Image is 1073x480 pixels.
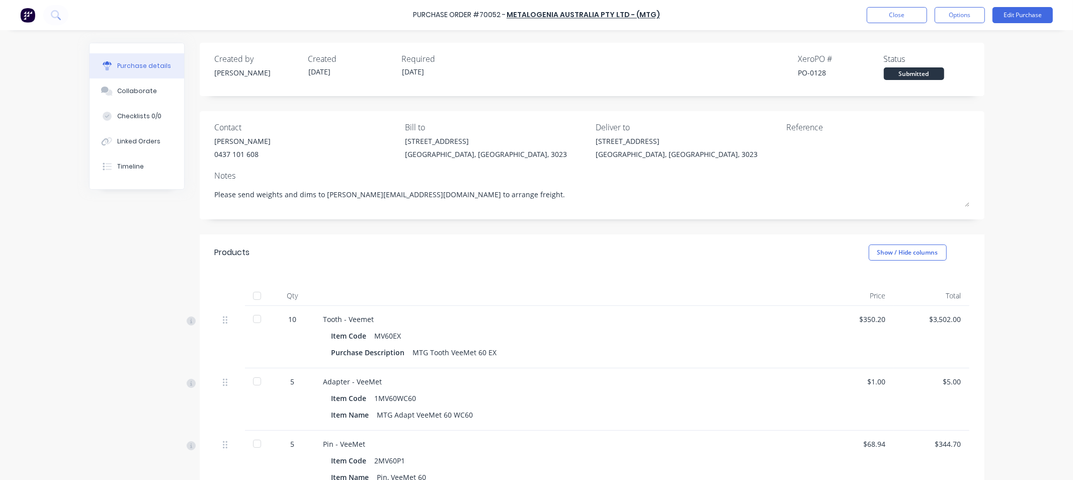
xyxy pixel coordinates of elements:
div: Item Name [332,408,377,422]
div: 1MV60WC60 [375,391,417,406]
div: Pin - VeeMet [323,439,810,449]
div: 10 [278,314,307,325]
div: 5 [278,439,307,449]
div: Collaborate [117,87,157,96]
button: Options [935,7,985,23]
div: Timeline [117,162,144,171]
button: Collaborate [90,78,184,104]
div: Item Code [332,391,375,406]
div: Created by [215,53,300,65]
button: Close [867,7,927,23]
div: Notes [215,170,969,182]
div: Bill to [405,121,588,133]
a: METALOGENIA AUSTRALIA PTY LTD - (MTG) [507,10,660,20]
button: Timeline [90,154,184,179]
div: $5.00 [902,376,961,387]
div: Qty [270,286,315,306]
div: Created [308,53,394,65]
div: Purchase Order #70052 - [413,10,506,21]
button: Purchase details [90,53,184,78]
div: [STREET_ADDRESS] [596,136,758,146]
button: Show / Hide columns [869,245,947,261]
div: [PERSON_NAME] [215,67,300,78]
div: Xero PO # [798,53,884,65]
img: Factory [20,8,35,23]
div: Purchase details [117,61,171,70]
div: Adapter - VeeMet [323,376,810,387]
div: $344.70 [902,439,961,449]
textarea: Please send weights and dims to [PERSON_NAME][EMAIL_ADDRESS][DOMAIN_NAME] to arrange freight. [215,184,969,207]
div: Deliver to [596,121,779,133]
div: Tooth - Veemet [323,314,810,325]
div: Linked Orders [117,137,160,146]
div: Price [818,286,894,306]
div: $3,502.00 [902,314,961,325]
div: MV60EX [375,329,401,343]
div: 2MV60P1 [375,453,405,468]
button: Linked Orders [90,129,184,154]
div: MTG Adapt VeeMet 60 WC60 [377,408,473,422]
div: Purchase Description [332,345,413,360]
div: Contact [215,121,398,133]
div: $350.20 [827,314,886,325]
div: Total [894,286,969,306]
div: $1.00 [827,376,886,387]
div: Products [215,247,250,259]
div: Required [402,53,487,65]
div: Reference [786,121,969,133]
div: 5 [278,376,307,387]
div: [GEOGRAPHIC_DATA], [GEOGRAPHIC_DATA], 3023 [405,149,567,159]
div: [PERSON_NAME] [215,136,271,146]
div: Checklists 0/0 [117,112,161,121]
div: MTG Tooth VeeMet 60 EX [413,345,497,360]
button: Edit Purchase [993,7,1053,23]
div: Status [884,53,969,65]
div: 0437 101 608 [215,149,271,159]
div: Submitted [884,67,944,80]
div: $68.94 [827,439,886,449]
div: [STREET_ADDRESS] [405,136,567,146]
div: PO-0128 [798,67,884,78]
div: Item Code [332,329,375,343]
div: Item Code [332,453,375,468]
button: Checklists 0/0 [90,104,184,129]
div: [GEOGRAPHIC_DATA], [GEOGRAPHIC_DATA], 3023 [596,149,758,159]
